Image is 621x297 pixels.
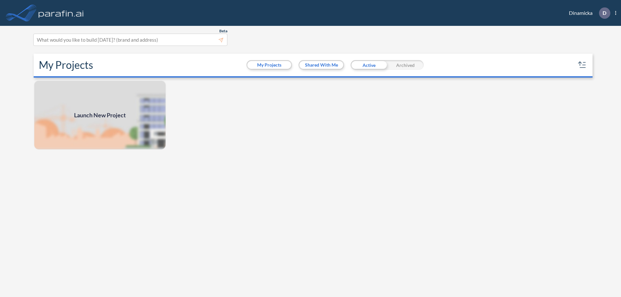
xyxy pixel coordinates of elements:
[34,80,166,150] img: add
[559,7,616,19] div: Dinamicka
[39,59,93,71] h2: My Projects
[247,61,291,69] button: My Projects
[74,111,126,120] span: Launch New Project
[603,10,606,16] p: D
[300,61,343,69] button: Shared With Me
[37,6,85,19] img: logo
[577,60,587,70] button: sort
[351,60,387,70] div: Active
[387,60,424,70] div: Archived
[219,28,227,34] span: Beta
[34,80,166,150] a: Launch New Project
